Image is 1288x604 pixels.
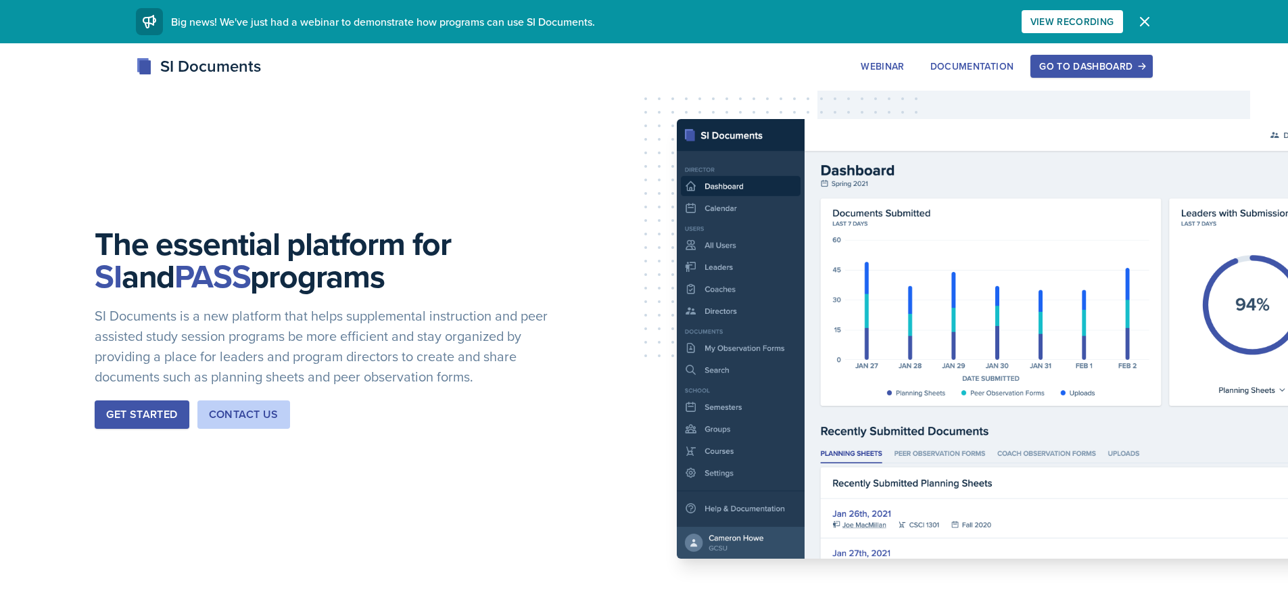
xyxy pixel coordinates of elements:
button: Contact Us [197,400,290,429]
button: View Recording [1022,10,1123,33]
div: Contact Us [209,406,279,423]
div: Documentation [930,61,1014,72]
button: Documentation [922,55,1023,78]
button: Get Started [95,400,189,429]
div: View Recording [1030,16,1114,27]
div: Get Started [106,406,177,423]
span: Big news! We've just had a webinar to demonstrate how programs can use SI Documents. [171,14,595,29]
div: SI Documents [136,54,261,78]
div: Webinar [861,61,904,72]
button: Go to Dashboard [1030,55,1152,78]
div: Go to Dashboard [1039,61,1143,72]
button: Webinar [852,55,913,78]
